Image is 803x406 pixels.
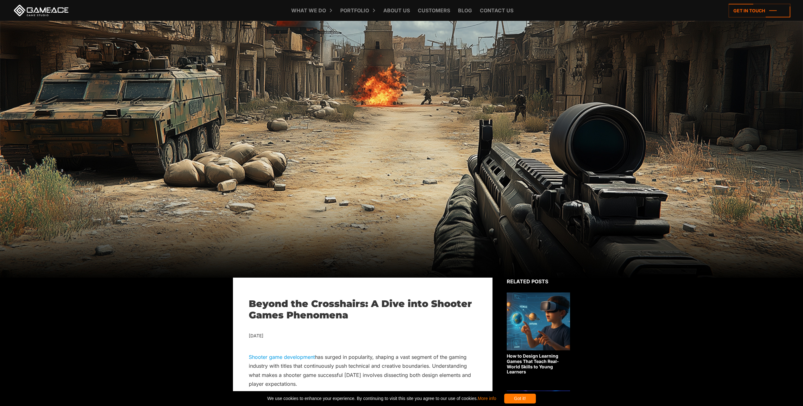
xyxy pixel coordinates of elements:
[507,292,570,375] a: How to Design Learning Games That Teach Real-World Skills to Young Learners
[478,396,496,401] a: More info
[249,354,315,360] a: Shooter game development
[507,278,570,285] div: Related posts
[504,394,536,403] div: Got it!
[267,394,496,403] span: We use cookies to enhance your experience. By continuing to visit this site you agree to our use ...
[729,4,790,17] a: Get in touch
[249,298,477,321] h1: Beyond the Crosshairs: A Dive into Shooter Games Phenomena
[249,332,477,340] div: [DATE]
[507,292,570,350] img: Related
[249,353,477,389] p: has surged in popularity, shaping a vast segment of the gaming industry with titles that continuo...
